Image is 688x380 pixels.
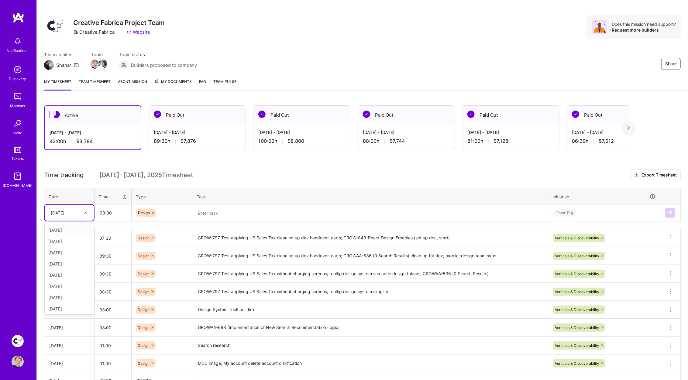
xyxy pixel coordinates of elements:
div: Creative Fabrica [73,29,115,35]
a: Team Pulse [213,78,236,91]
input: HH:MM [95,230,131,246]
span: Design [138,289,150,294]
div: [DATE] [51,210,64,216]
div: Time [99,193,127,200]
span: $7,744 [390,138,405,144]
div: Shahar [56,62,71,68]
span: Verticals & Discoverability [555,236,599,240]
div: Discovery [9,76,26,82]
div: Notifications [7,47,29,54]
img: Builders proposed to company [119,60,129,70]
textarea: MDD image; My account delete account clarification [193,355,547,372]
img: Team Member Avatar [98,60,107,69]
img: Paid Out [467,111,475,118]
div: Active [45,106,141,125]
a: Creative Fabrica Project Team [10,335,25,347]
div: Request more builders [612,27,676,33]
a: Team Member Avatar [91,59,99,69]
input: HH:MM [95,355,131,371]
i: icon CompanyGray [73,30,78,35]
a: FAQ [199,78,206,91]
span: Verticals & Discoverability [555,272,599,276]
a: Team timesheet [79,78,111,91]
span: Design [138,236,150,240]
img: Paid Out [363,111,370,118]
div: Tokens [12,155,24,162]
img: Creative Fabrica Project Team [12,335,24,347]
span: Verticals & Discoverability [555,307,599,312]
div: [DATE] [49,360,89,367]
span: [DATE] - [DATE] , 2025 Timesheet [99,171,193,179]
img: Paid Out [572,111,579,118]
div: [DATE] [45,281,94,292]
img: Team Architect [44,60,54,70]
img: Paid Out [258,111,266,118]
button: Export Timesheet [630,169,681,181]
th: Date [44,189,95,204]
div: Paid Out [567,106,664,124]
div: [DATE] - [DATE] [363,129,450,135]
span: My Documents [154,78,192,85]
span: Team [91,51,107,58]
span: Design [138,361,150,366]
span: $7,612 [599,138,614,144]
span: $7,876 [181,138,196,144]
img: Company Logo [44,15,66,37]
img: Avatar [592,20,607,34]
input: HH:MM [95,284,131,300]
span: Design [138,307,150,312]
div: [DATE] [45,224,94,236]
div: [DATE] [45,269,94,281]
span: Verticals & Discoverability [555,343,599,348]
span: Design [138,254,150,258]
textarea: GROW-797 Test applying US Sales Tax without charging screens; tooltip design system semantic desi... [193,265,547,282]
a: User Avatar [10,356,25,368]
div: Invite [13,130,22,136]
div: [DATE] [45,258,94,269]
textarea: GROW-797 Test applying US Sales Tax cleaning up dev handover, carts; GROW-843-React Design Freebi... [193,230,547,246]
img: bell [12,35,24,47]
input: HH:MM [95,337,131,354]
textarea: Search research [193,337,547,354]
a: Team Member Avatar [99,59,107,69]
div: 86:30 h [572,138,659,144]
input: HH:MM [95,302,131,318]
i: icon Chevron [84,211,87,214]
textarea: Design System Tooltips; Jira [193,301,547,318]
span: $7,128 [494,138,508,144]
button: Share [661,58,681,70]
div: Missions [10,103,25,109]
div: Initiative [552,193,656,200]
div: [DATE] - [DATE] [258,129,345,135]
span: Time tracking [44,171,84,179]
h3: Creative Fabrica Project Team [73,19,165,26]
div: [DOMAIN_NAME] [3,182,33,189]
div: 88:00 h [363,138,450,144]
span: Verticals & Discoverability [555,325,599,330]
span: Team status [119,51,197,58]
img: Submit [668,211,673,215]
div: Paid Out [149,106,246,124]
div: [DATE] - [DATE] [467,129,554,135]
span: Design [138,272,150,276]
div: [DATE] - [DATE] [154,129,241,135]
a: My timesheet [44,78,71,91]
div: 89:30 h [154,138,241,144]
span: Design [138,211,150,215]
span: Share [665,61,677,67]
a: My Documents [154,78,192,91]
div: Paid Out [463,106,559,124]
div: [DATE] [49,342,89,349]
div: Does this mission need support? [612,21,676,27]
img: guide book [12,170,24,182]
span: Design [138,325,150,330]
textarea: GROWAA-688 (Implementation of New Search Recommendation Logic) [193,319,547,336]
input: HH:MM [95,205,131,221]
div: [DATE] [45,236,94,247]
span: Design [138,343,150,348]
div: Paid Out [358,106,455,124]
div: [DATE] - [DATE] [50,129,136,136]
textarea: GROW-797 Test applying US Sales Tax cleaning up dev handover, carts; GROWAA-536 (0 Search Results... [193,248,547,264]
i: icon Mail [74,63,79,67]
img: User Avatar [12,356,24,368]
